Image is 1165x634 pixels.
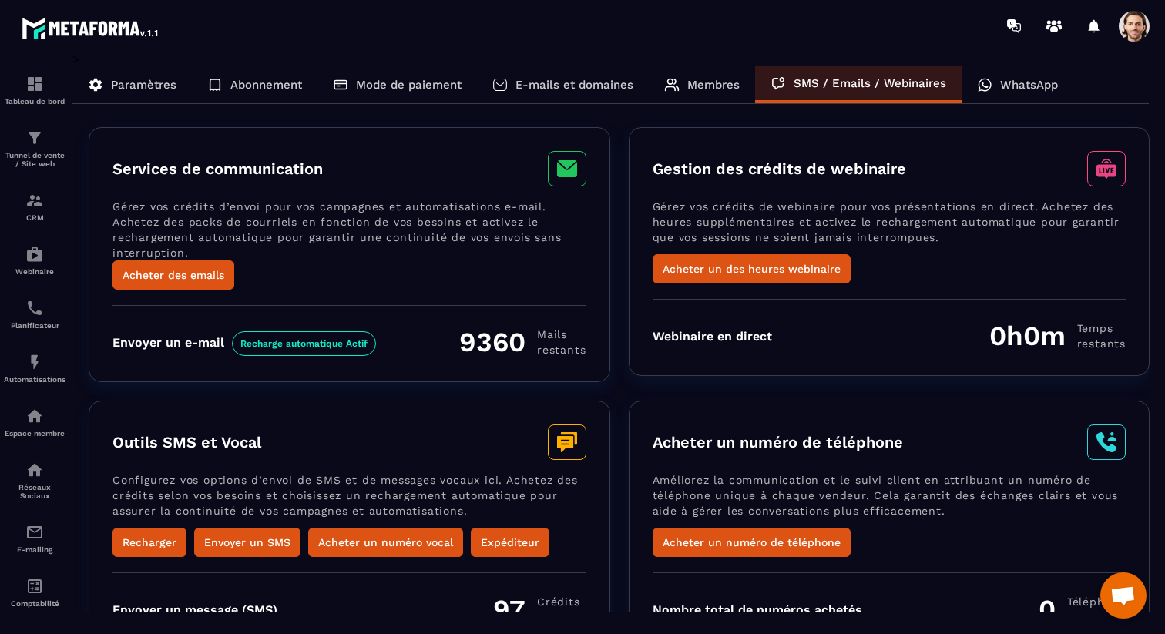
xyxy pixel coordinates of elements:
[537,609,586,625] span: restants
[653,159,906,178] h3: Gestion des crédits de webinaire
[653,528,851,557] button: Acheter un numéro de téléphone
[4,267,65,276] p: Webinaire
[989,320,1126,352] div: 0h0m
[471,528,549,557] button: Expéditeur
[112,472,586,528] p: Configurez vos options d’envoi de SMS et de messages vocaux ici. Achetez des crédits selon vos be...
[308,528,463,557] button: Acheter un numéro vocal
[112,433,261,451] h3: Outils SMS et Vocal
[1077,320,1126,336] span: Temps
[459,326,586,358] div: 9360
[232,331,376,356] span: Recharge automatique Actif
[493,593,586,626] div: 97
[1067,609,1126,625] span: Nombre
[687,78,740,92] p: Membres
[111,78,176,92] p: Paramètres
[25,353,44,371] img: automations
[25,299,44,317] img: scheduler
[515,78,633,92] p: E-mails et domaines
[4,117,65,179] a: formationformationTunnel de vente / Site web
[112,335,376,350] div: Envoyer un e-mail
[112,199,586,260] p: Gérez vos crédits d’envoi pour vos campagnes et automatisations e-mail. Achetez des packs de cour...
[25,191,44,210] img: formation
[25,523,44,542] img: email
[1067,594,1126,609] span: Téléphone
[794,76,946,90] p: SMS / Emails / Webinaires
[25,129,44,147] img: formation
[4,375,65,384] p: Automatisations
[4,565,65,619] a: accountantaccountantComptabilité
[4,341,65,395] a: automationsautomationsAutomatisations
[4,395,65,449] a: automationsautomationsEspace membre
[4,429,65,438] p: Espace membre
[4,483,65,500] p: Réseaux Sociaux
[1039,593,1126,626] div: 0
[112,602,277,617] div: Envoyer un message (SMS)
[112,528,186,557] button: Recharger
[4,151,65,168] p: Tunnel de vente / Site web
[25,577,44,595] img: accountant
[22,14,160,42] img: logo
[356,78,462,92] p: Mode de paiement
[653,329,772,344] div: Webinaire en direct
[25,461,44,479] img: social-network
[653,199,1126,254] p: Gérez vos crédits de webinaire pour vos présentations en direct. Achetez des heures supplémentair...
[1077,336,1126,351] span: restants
[4,545,65,554] p: E-mailing
[4,213,65,222] p: CRM
[1000,78,1058,92] p: WhatsApp
[25,407,44,425] img: automations
[230,78,302,92] p: Abonnement
[25,75,44,93] img: formation
[4,512,65,565] a: emailemailE-mailing
[653,472,1126,528] p: Améliorez la communication et le suivi client en attribuant un numéro de téléphone unique à chaqu...
[112,159,323,178] h3: Services de communication
[4,97,65,106] p: Tableau de bord
[537,594,586,609] span: Crédits
[1100,572,1147,619] a: Ouvrir le chat
[4,599,65,608] p: Comptabilité
[112,260,234,290] button: Acheter des emails
[25,245,44,263] img: automations
[537,342,586,357] span: restants
[194,528,300,557] button: Envoyer un SMS
[653,254,851,283] button: Acheter un des heures webinaire
[4,63,65,117] a: formationformationTableau de bord
[4,449,65,512] a: social-networksocial-networkRéseaux Sociaux
[537,327,586,342] span: Mails
[653,602,862,617] div: Nombre total de numéros achetés
[4,179,65,233] a: formationformationCRM
[4,287,65,341] a: schedulerschedulerPlanificateur
[4,321,65,330] p: Planificateur
[4,233,65,287] a: automationsautomationsWebinaire
[653,433,903,451] h3: Acheter un numéro de téléphone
